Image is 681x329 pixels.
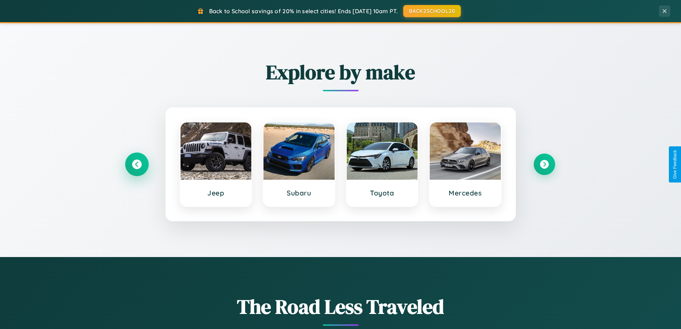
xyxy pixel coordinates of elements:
[354,189,411,197] h3: Toyota
[126,293,555,320] h1: The Road Less Traveled
[126,58,555,86] h2: Explore by make
[188,189,245,197] h3: Jeep
[271,189,327,197] h3: Subaru
[209,8,398,15] span: Back to School savings of 20% in select cities! Ends [DATE] 10am PT.
[437,189,494,197] h3: Mercedes
[672,150,677,179] div: Give Feedback
[403,5,461,17] button: BACK2SCHOOL20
